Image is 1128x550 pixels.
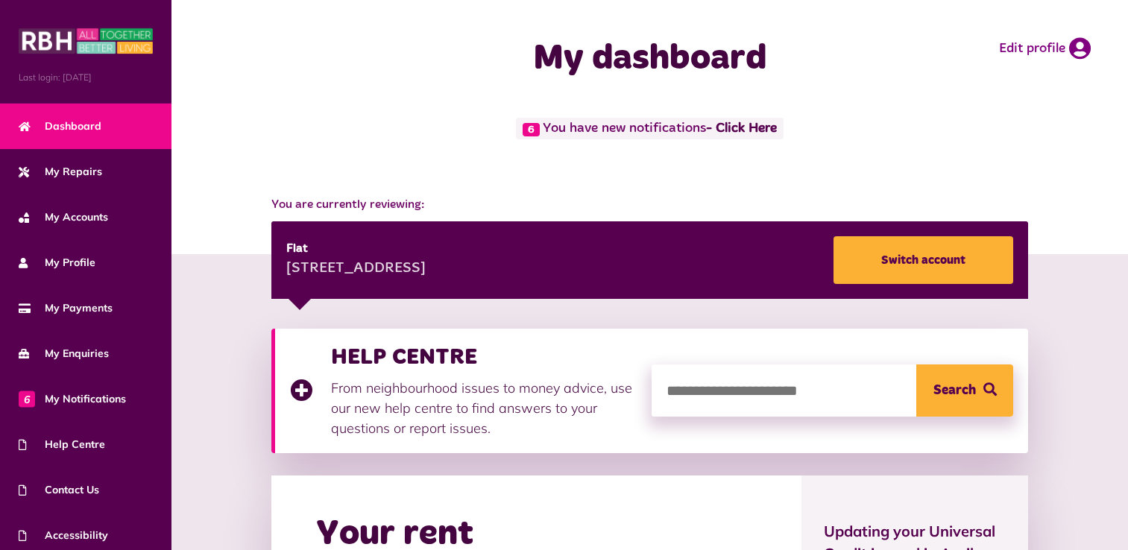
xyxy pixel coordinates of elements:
[286,240,426,258] div: Flat
[19,528,108,543] span: Accessibility
[426,37,875,80] h1: My dashboard
[19,346,109,361] span: My Enquiries
[19,255,95,271] span: My Profile
[271,196,1029,214] span: You are currently reviewing:
[19,26,153,56] img: MyRBH
[19,118,101,134] span: Dashboard
[523,123,540,136] span: 6
[516,118,784,139] span: You have new notifications
[19,300,113,316] span: My Payments
[19,391,35,407] span: 6
[933,364,976,417] span: Search
[19,482,99,498] span: Contact Us
[331,378,637,438] p: From neighbourhood issues to money advice, use our new help centre to find answers to your questi...
[19,209,108,225] span: My Accounts
[19,164,102,180] span: My Repairs
[286,258,426,280] div: [STREET_ADDRESS]
[331,344,637,370] h3: HELP CENTRE
[19,71,153,84] span: Last login: [DATE]
[19,437,105,452] span: Help Centre
[834,236,1013,284] a: Switch account
[706,122,777,136] a: - Click Here
[19,391,126,407] span: My Notifications
[916,364,1013,417] button: Search
[999,37,1091,60] a: Edit profile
